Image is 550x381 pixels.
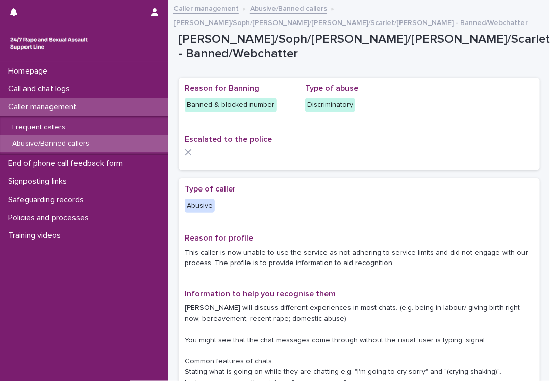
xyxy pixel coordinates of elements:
p: End of phone call feedback form [4,159,131,169]
p: Call and chat logs [4,84,78,94]
p: [PERSON_NAME]/Soph/[PERSON_NAME]/[PERSON_NAME]/Scarlet/[PERSON_NAME] - Banned/Webchatter [173,16,528,28]
span: Escalated to the police [185,135,272,144]
div: Banned & blocked number [185,98,277,112]
span: Reason for Banning [185,84,259,92]
p: This caller is now unable to use the service as not adhering to service limits and did not engage... [185,248,534,269]
p: Abusive/Banned callers [4,139,97,148]
p: Homepage [4,66,56,76]
p: Policies and processes [4,213,97,223]
span: Reason for profile [185,234,253,242]
span: Type of abuse [305,84,358,92]
p: Safeguarding records [4,195,92,205]
a: Abusive/Banned callers [250,2,327,14]
p: Training videos [4,231,69,241]
p: Signposting links [4,177,75,186]
div: Abusive [185,199,215,213]
span: Information to help you recognise them [185,290,336,298]
div: Discriminatory [305,98,355,112]
span: Type of caller [185,185,236,193]
p: Frequent callers [4,123,73,132]
img: rhQMoQhaT3yELyF149Cw [8,33,90,54]
a: Caller management [173,2,239,14]
p: Caller management [4,102,85,112]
